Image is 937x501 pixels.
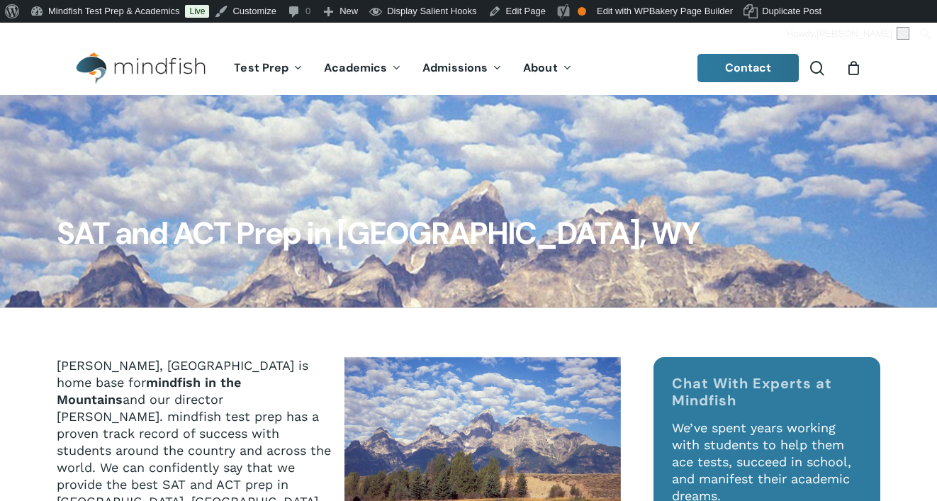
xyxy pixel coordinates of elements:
[422,60,488,75] span: Admissions
[782,23,915,45] a: Howdy,
[672,375,862,409] h4: Chat With Experts at Mindfish
[817,28,892,39] span: [PERSON_NAME]
[223,42,582,95] nav: Main Menu
[697,54,799,82] a: Contact
[324,60,387,75] span: Academics
[412,62,512,74] a: Admissions
[313,62,412,74] a: Academics
[523,60,558,75] span: About
[578,7,586,16] div: OK
[57,218,880,249] h1: SAT and ACT Prep in [GEOGRAPHIC_DATA], WY
[185,5,209,18] a: Live
[57,375,241,407] strong: mindfish in the Mountains
[512,62,583,74] a: About
[223,62,313,74] a: Test Prep
[234,60,288,75] span: Test Prep
[725,60,772,75] span: Contact
[846,60,861,76] a: Cart
[57,42,880,95] header: Main Menu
